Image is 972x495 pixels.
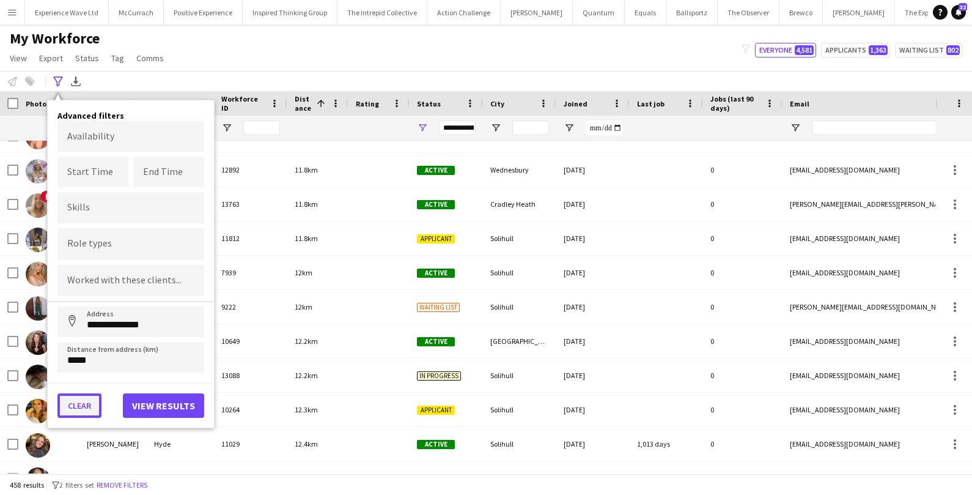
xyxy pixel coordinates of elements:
[67,239,194,250] input: Type to search role types...
[295,405,318,414] span: 12.3km
[87,99,124,108] span: First Name
[295,371,318,380] span: 12.2km
[417,406,455,415] span: Applicant
[295,337,318,346] span: 12.2km
[295,199,318,209] span: 11.8km
[959,3,967,11] span: 32
[26,193,50,218] img: Kelli-Jo Jeanes
[556,427,630,461] div: [DATE]
[417,337,455,346] span: Active
[703,359,782,392] div: 0
[710,94,760,113] span: Jobs (last 90 days)
[26,228,50,252] img: Julia Osullivan
[556,290,630,324] div: [DATE]
[214,359,287,392] div: 13088
[67,275,194,286] input: Type to search clients...
[295,302,312,311] span: 12km
[483,359,556,392] div: Solihull
[10,29,100,48] span: My Workforce
[417,234,455,244] span: Applicant
[26,399,50,423] img: Rebecca Orlandini
[26,262,50,286] img: Isabella Heard
[214,427,287,461] div: 11029
[483,393,556,426] div: Solihull
[703,461,782,495] div: 0
[75,53,99,64] span: Status
[136,53,164,64] span: Comms
[556,153,630,187] div: [DATE]
[25,1,109,24] button: Experience Wave Ltd
[556,256,630,289] div: [DATE]
[637,99,665,108] span: Last job
[109,1,164,24] button: McCurrach
[823,1,895,24] button: [PERSON_NAME]
[243,121,280,135] input: Workforce ID Filter Input
[564,122,575,133] button: Open Filter Menu
[625,1,666,24] button: Equals
[295,94,312,113] span: Distance
[666,1,718,24] button: Ballsportz
[490,99,504,108] span: City
[123,393,204,418] button: View results
[5,50,32,66] a: View
[417,99,441,108] span: Status
[39,53,63,64] span: Export
[57,110,204,121] h4: Advanced filters
[556,324,630,358] div: [DATE]
[703,256,782,289] div: 0
[94,478,150,492] button: Remove filters
[26,296,50,321] img: Macey Rose Ebbutt
[154,99,190,108] span: Last Name
[483,221,556,255] div: Solihull
[26,159,50,184] img: Lucy Francis
[703,187,782,221] div: 0
[427,1,501,24] button: Action Challenge
[417,371,461,381] span: In progress
[556,221,630,255] div: [DATE]
[483,290,556,324] div: Solihull
[214,393,287,426] div: 10264
[337,1,427,24] button: The Intrepid Collective
[356,99,379,108] span: Rating
[26,467,50,492] img: Sophie Stone
[512,121,549,135] input: City Filter Input
[214,221,287,255] div: 11812
[779,1,823,24] button: Brewco
[214,461,287,495] div: 10925
[703,393,782,426] div: 0
[703,290,782,324] div: 0
[67,203,194,214] input: Type to search skills...
[869,45,888,55] span: 1,363
[718,1,779,24] button: The Observer
[295,234,318,243] span: 11.8km
[895,43,962,58] button: Waiting list802
[214,324,287,358] div: 10649
[26,99,46,108] span: Photo
[214,187,287,221] div: 13763
[417,440,455,449] span: Active
[556,393,630,426] div: [DATE]
[57,393,101,418] button: Clear
[483,427,556,461] div: Solihull
[556,359,630,392] div: [DATE]
[147,427,214,461] div: Hyde
[483,153,556,187] div: Wednesbury
[106,50,129,66] a: Tag
[111,53,124,64] span: Tag
[755,43,816,58] button: Everyone4,581
[703,427,782,461] div: 0
[703,221,782,255] div: 0
[703,153,782,187] div: 0
[214,153,287,187] div: 12892
[34,50,68,66] a: Export
[417,166,455,175] span: Active
[40,190,53,203] span: !
[70,50,104,66] a: Status
[417,269,455,278] span: Active
[821,43,890,58] button: Applicants1,363
[68,74,83,89] app-action-btn: Export XLSX
[795,45,814,55] span: 4,581
[417,303,460,312] span: Waiting list
[483,187,556,221] div: Cradley Heath
[79,427,147,461] div: [PERSON_NAME]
